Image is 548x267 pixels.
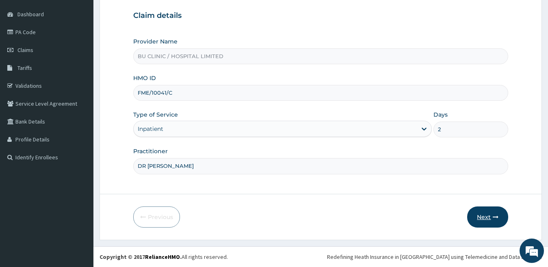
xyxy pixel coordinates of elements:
label: Days [433,111,448,119]
span: We're online! [47,81,112,163]
label: Provider Name [133,37,178,46]
h3: Claim details [133,11,509,20]
div: Minimize live chat window [133,4,153,24]
img: d_794563401_company_1708531726252_794563401 [15,41,33,61]
a: RelianceHMO [145,253,180,260]
textarea: Type your message and hit 'Enter' [4,179,155,208]
button: Previous [133,206,180,228]
input: Enter HMO ID [133,85,509,101]
label: Type of Service [133,111,178,119]
span: Tariffs [17,64,32,72]
footer: All rights reserved. [93,246,548,267]
label: HMO ID [133,74,156,82]
label: Practitioner [133,147,168,155]
span: Claims [17,46,33,54]
div: Inpatient [138,125,163,133]
input: Enter Name [133,158,509,174]
button: Next [467,206,508,228]
div: Redefining Heath Insurance in [GEOGRAPHIC_DATA] using Telemedicine and Data Science! [327,253,542,261]
strong: Copyright © 2017 . [100,253,182,260]
div: Chat with us now [42,46,136,56]
span: Dashboard [17,11,44,18]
